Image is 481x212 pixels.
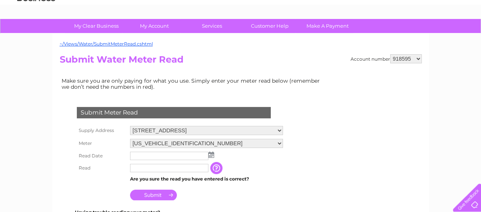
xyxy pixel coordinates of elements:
a: Services [181,19,243,33]
a: My Clear Business [65,19,128,33]
div: Clear Business is a trading name of Verastar Limited (registered in [GEOGRAPHIC_DATA] No. 3667643... [61,4,421,37]
td: Make sure you are only paying for what you use. Simply enter your meter read below (remember we d... [60,76,326,92]
a: My Account [123,19,186,33]
input: Information [210,162,224,174]
td: Are you sure the read you have entered is correct? [128,174,285,184]
h2: Submit Water Meter Read [60,54,422,69]
a: Water [347,32,362,38]
th: Read [75,162,128,174]
a: Make A Payment [296,19,359,33]
th: Read Date [75,150,128,162]
div: Account number [351,54,422,63]
a: Contact [430,32,449,38]
a: Telecoms [387,32,410,38]
a: ~/Views/Water/SubmitMeterRead.cshtml [60,41,153,47]
a: Energy [366,32,383,38]
a: Blog [415,32,426,38]
div: Submit Meter Read [77,107,271,118]
img: ... [208,152,214,158]
th: Supply Address [75,124,128,137]
img: logo.png [17,20,56,43]
a: 0333 014 3131 [338,4,390,13]
a: Customer Help [238,19,301,33]
th: Meter [75,137,128,150]
a: Log out [456,32,474,38]
input: Submit [130,190,177,200]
